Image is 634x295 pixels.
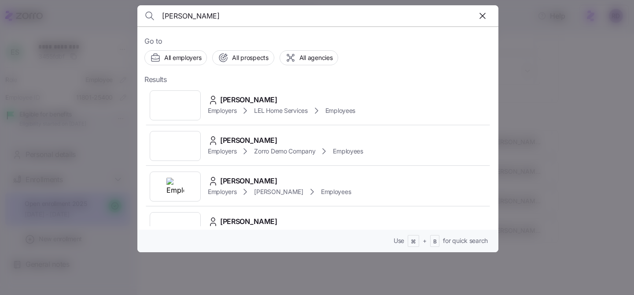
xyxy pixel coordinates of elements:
[144,36,491,47] span: Go to
[254,147,315,156] span: Zorro Demo Company
[394,236,404,245] span: Use
[166,137,184,155] img: Employer logo
[220,216,277,227] span: [PERSON_NAME]
[220,176,277,187] span: [PERSON_NAME]
[220,135,277,146] span: [PERSON_NAME]
[144,74,167,85] span: Results
[220,94,277,105] span: [PERSON_NAME]
[321,187,351,196] span: Employees
[166,97,184,114] img: Employer logo
[232,53,268,62] span: All prospects
[423,236,427,245] span: +
[166,218,184,236] img: Employer logo
[411,238,416,246] span: ⌘
[144,50,207,65] button: All employers
[208,106,236,115] span: Employers
[164,53,201,62] span: All employers
[333,147,363,156] span: Employees
[299,53,333,62] span: All agencies
[443,236,488,245] span: for quick search
[280,50,339,65] button: All agencies
[208,147,236,156] span: Employers
[212,50,274,65] button: All prospects
[325,106,355,115] span: Employees
[208,187,236,196] span: Employers
[433,238,437,246] span: B
[166,178,184,195] img: Employer logo
[254,187,303,196] span: [PERSON_NAME]
[254,106,307,115] span: LEL Home Services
